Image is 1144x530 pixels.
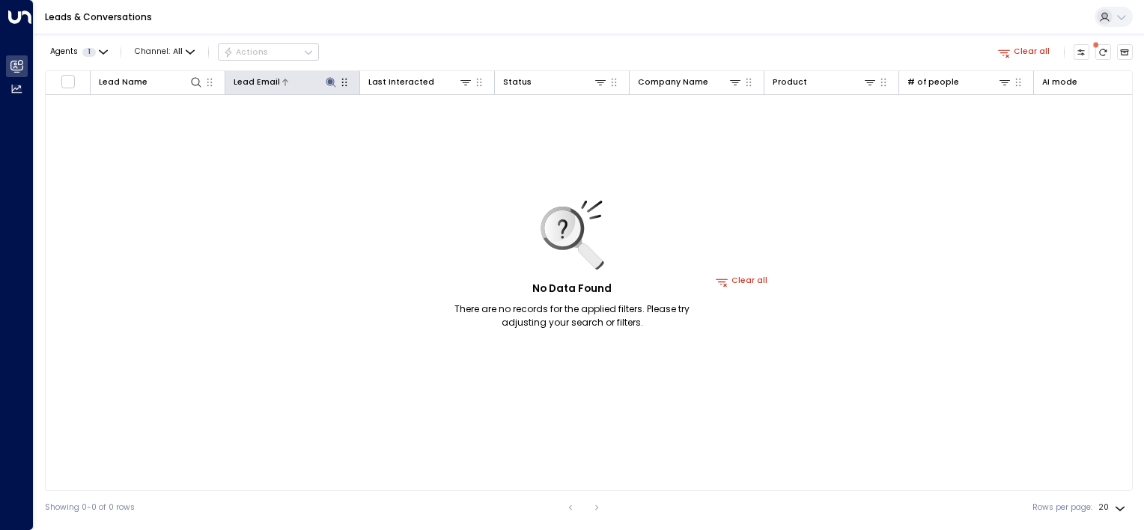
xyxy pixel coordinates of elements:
[503,76,532,89] div: Status
[45,502,135,514] div: Showing 0-0 of 0 rows
[368,76,434,89] div: Last Interacted
[218,43,319,61] div: Button group with a nested menu
[532,281,612,296] h5: No Data Found
[50,48,78,56] span: Agents
[82,48,96,57] span: 1
[234,75,338,89] div: Lead Email
[223,47,269,58] div: Actions
[45,44,112,60] button: Agents1
[1074,44,1090,61] button: Customize
[711,273,773,289] button: Clear all
[1042,76,1077,89] div: AI mode
[1032,502,1092,514] label: Rows per page:
[638,76,708,89] div: Company Name
[218,43,319,61] button: Actions
[1098,499,1128,517] div: 20
[99,76,147,89] div: Lead Name
[1095,44,1112,61] span: There are new threads available. Refresh the grid to view the latest updates.
[1117,44,1134,61] button: Archived Leads
[773,76,807,89] div: Product
[45,10,152,23] a: Leads & Conversations
[130,44,199,60] button: Channel:All
[130,44,199,60] span: Channel:
[173,47,183,56] span: All
[99,75,204,89] div: Lead Name
[638,75,743,89] div: Company Name
[503,75,608,89] div: Status
[61,74,75,88] span: Toggle select all
[907,75,1012,89] div: # of people
[994,44,1055,60] button: Clear all
[234,76,280,89] div: Lead Email
[368,75,473,89] div: Last Interacted
[432,302,713,329] p: There are no records for the applied filters. Please try adjusting your search or filters.
[907,76,959,89] div: # of people
[561,499,606,517] nav: pagination navigation
[773,75,877,89] div: Product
